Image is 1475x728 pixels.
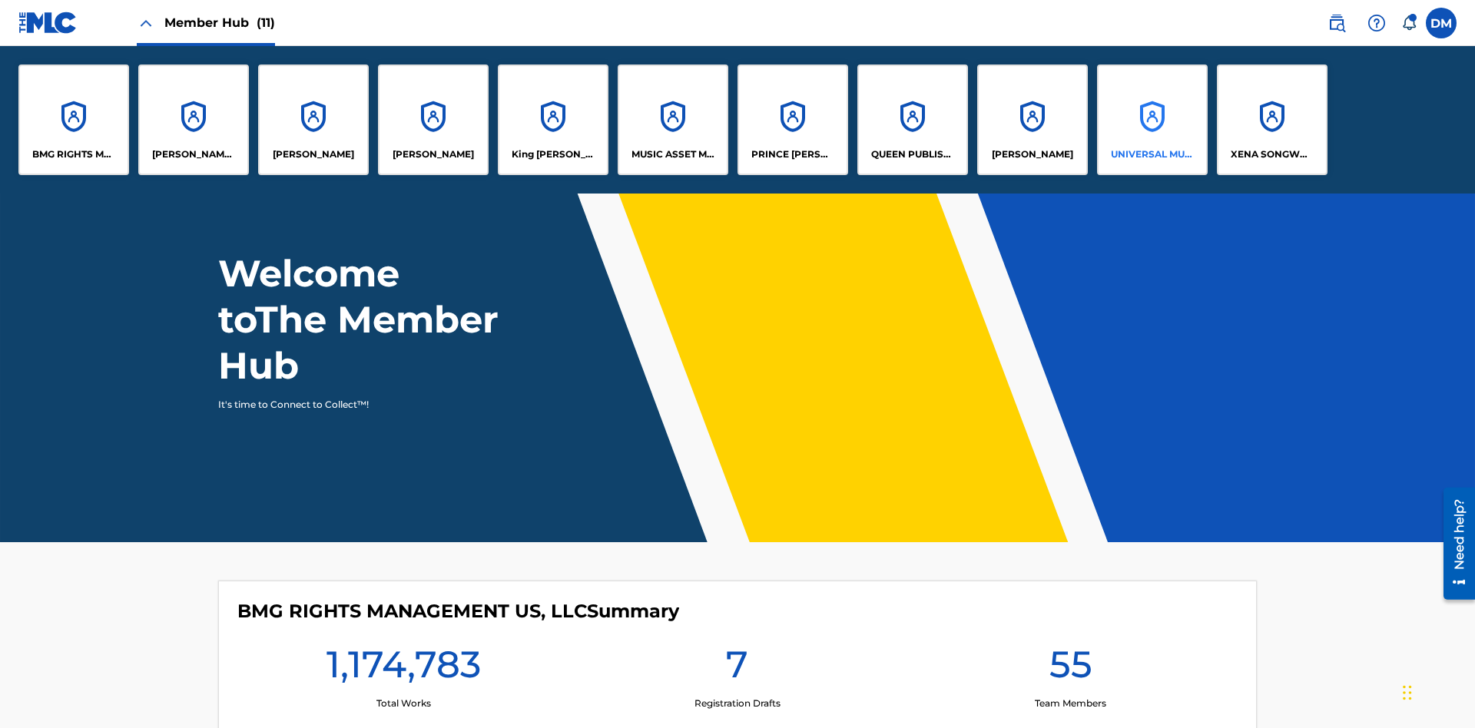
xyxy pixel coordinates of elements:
p: UNIVERSAL MUSIC PUB GROUP [1111,147,1195,161]
a: Public Search [1321,8,1352,38]
img: MLC Logo [18,12,78,34]
p: CLEO SONGWRITER [152,147,236,161]
h1: 7 [726,641,748,697]
a: Accounts[PERSON_NAME] SONGWRITER [138,65,249,175]
a: Accounts[PERSON_NAME] [258,65,369,175]
p: MUSIC ASSET MANAGEMENT (MAM) [631,147,715,161]
img: help [1367,14,1386,32]
a: Accounts[PERSON_NAME] [378,65,489,175]
iframe: Resource Center [1432,481,1475,607]
a: Accounts[PERSON_NAME] [977,65,1088,175]
p: RONALD MCTESTERSON [992,147,1073,161]
a: AccountsXENA SONGWRITER [1217,65,1327,175]
span: (11) [257,15,275,30]
h1: 55 [1049,641,1092,697]
p: Total Works [376,697,431,710]
img: Close [137,14,155,32]
p: King McTesterson [512,147,595,161]
div: Help [1361,8,1392,38]
a: AccountsUNIVERSAL MUSIC PUB GROUP [1097,65,1208,175]
p: Registration Drafts [694,697,781,710]
a: AccountsBMG RIGHTS MANAGEMENT US, LLC [18,65,129,175]
p: EYAMA MCSINGER [393,147,474,161]
p: It's time to Connect to Collect™! [218,398,485,412]
a: AccountsMUSIC ASSET MANAGEMENT (MAM) [618,65,728,175]
iframe: Chat Widget [1398,654,1475,728]
h4: BMG RIGHTS MANAGEMENT US, LLC [237,600,679,623]
span: Member Hub [164,14,275,31]
div: User Menu [1426,8,1457,38]
h1: Welcome to The Member Hub [218,250,505,389]
div: Drag [1403,670,1412,716]
p: QUEEN PUBLISHA [871,147,955,161]
a: AccountsQUEEN PUBLISHA [857,65,968,175]
p: PRINCE MCTESTERSON [751,147,835,161]
a: AccountsKing [PERSON_NAME] [498,65,608,175]
p: ELVIS COSTELLO [273,147,354,161]
p: XENA SONGWRITER [1231,147,1314,161]
p: Team Members [1035,697,1106,710]
h1: 1,174,783 [326,641,481,697]
a: AccountsPRINCE [PERSON_NAME] [737,65,848,175]
img: search [1327,14,1346,32]
div: Notifications [1401,15,1417,31]
p: BMG RIGHTS MANAGEMENT US, LLC [32,147,116,161]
